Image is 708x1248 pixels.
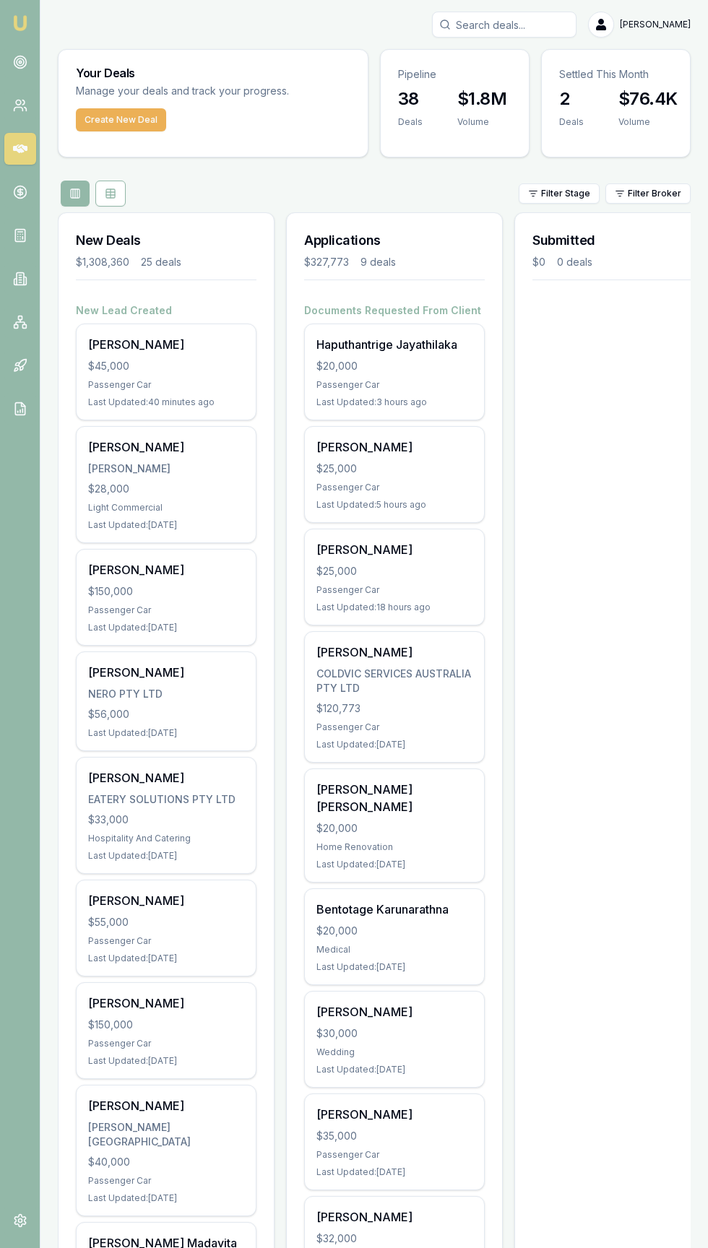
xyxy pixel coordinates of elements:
[316,359,472,373] div: $20,000
[88,438,244,456] div: [PERSON_NAME]
[316,821,472,836] div: $20,000
[398,87,423,110] h3: 38
[88,1192,244,1204] div: Last Updated: [DATE]
[316,482,472,493] div: Passenger Car
[88,707,244,721] div: $56,000
[316,841,472,853] div: Home Renovation
[88,915,244,929] div: $55,000
[304,303,485,318] h4: Documents Requested From Client
[316,1208,472,1226] div: [PERSON_NAME]
[316,701,472,716] div: $120,773
[618,87,677,110] h3: $76.4K
[88,502,244,513] div: Light Commercial
[316,541,472,558] div: [PERSON_NAME]
[316,643,472,661] div: [PERSON_NAME]
[88,953,244,964] div: Last Updated: [DATE]
[88,1120,244,1149] div: [PERSON_NAME][GEOGRAPHIC_DATA]
[316,924,472,938] div: $20,000
[361,255,396,269] div: 9 deals
[316,1026,472,1041] div: $30,000
[88,359,244,373] div: $45,000
[316,1106,472,1123] div: [PERSON_NAME]
[316,1129,472,1143] div: $35,000
[519,183,600,204] button: Filter Stage
[316,859,472,870] div: Last Updated: [DATE]
[532,255,545,269] div: $0
[88,892,244,909] div: [PERSON_NAME]
[398,116,423,128] div: Deals
[316,739,472,750] div: Last Updated: [DATE]
[88,812,244,827] div: $33,000
[88,461,244,476] div: [PERSON_NAME]
[88,519,244,531] div: Last Updated: [DATE]
[628,188,681,199] span: Filter Broker
[316,564,472,578] div: $25,000
[316,1003,472,1020] div: [PERSON_NAME]
[316,602,472,613] div: Last Updated: 18 hours ago
[316,461,472,476] div: $25,000
[316,499,472,511] div: Last Updated: 5 hours ago
[618,116,677,128] div: Volume
[316,379,472,391] div: Passenger Car
[316,336,472,353] div: Haputhantrige Jayathilaka
[76,230,256,251] h3: New Deals
[76,67,350,79] h3: Your Deals
[541,188,590,199] span: Filter Stage
[88,1097,244,1114] div: [PERSON_NAME]
[88,336,244,353] div: [PERSON_NAME]
[88,396,244,408] div: Last Updated: 40 minutes ago
[88,850,244,862] div: Last Updated: [DATE]
[605,183,691,204] button: Filter Broker
[88,1018,244,1032] div: $150,000
[88,727,244,739] div: Last Updated: [DATE]
[304,255,349,269] div: $327,773
[559,116,584,128] div: Deals
[457,116,506,128] div: Volume
[316,438,472,456] div: [PERSON_NAME]
[88,994,244,1012] div: [PERSON_NAME]
[316,667,472,695] div: COLDVIC SERVICES AUSTRALIA PTY LTD
[620,19,691,30] span: [PERSON_NAME]
[316,1149,472,1161] div: Passenger Car
[76,108,166,131] button: Create New Deal
[88,769,244,786] div: [PERSON_NAME]
[88,792,244,807] div: EATERY SOLUTIONS PTY LTD
[557,255,592,269] div: 0 deals
[304,230,485,251] h3: Applications
[88,1038,244,1049] div: Passenger Car
[88,604,244,616] div: Passenger Car
[88,1155,244,1169] div: $40,000
[88,379,244,391] div: Passenger Car
[316,944,472,955] div: Medical
[316,1064,472,1075] div: Last Updated: [DATE]
[559,67,673,82] p: Settled This Month
[88,482,244,496] div: $28,000
[398,67,511,82] p: Pipeline
[88,584,244,599] div: $150,000
[76,83,350,100] p: Manage your deals and track your progress.
[316,1166,472,1178] div: Last Updated: [DATE]
[88,935,244,947] div: Passenger Car
[88,561,244,578] div: [PERSON_NAME]
[316,721,472,733] div: Passenger Car
[316,1046,472,1058] div: Wedding
[457,87,506,110] h3: $1.8M
[88,1055,244,1067] div: Last Updated: [DATE]
[76,303,256,318] h4: New Lead Created
[88,622,244,633] div: Last Updated: [DATE]
[316,781,472,815] div: [PERSON_NAME] [PERSON_NAME]
[88,687,244,701] div: NERO PTY LTD
[316,584,472,596] div: Passenger Car
[12,14,29,32] img: emu-icon-u.png
[316,1231,472,1246] div: $32,000
[88,1175,244,1187] div: Passenger Car
[316,901,472,918] div: Bentotage Karunarathna
[316,396,472,408] div: Last Updated: 3 hours ago
[141,255,181,269] div: 25 deals
[432,12,577,38] input: Search deals
[559,87,584,110] h3: 2
[88,664,244,681] div: [PERSON_NAME]
[76,255,129,269] div: $1,308,360
[316,961,472,973] div: Last Updated: [DATE]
